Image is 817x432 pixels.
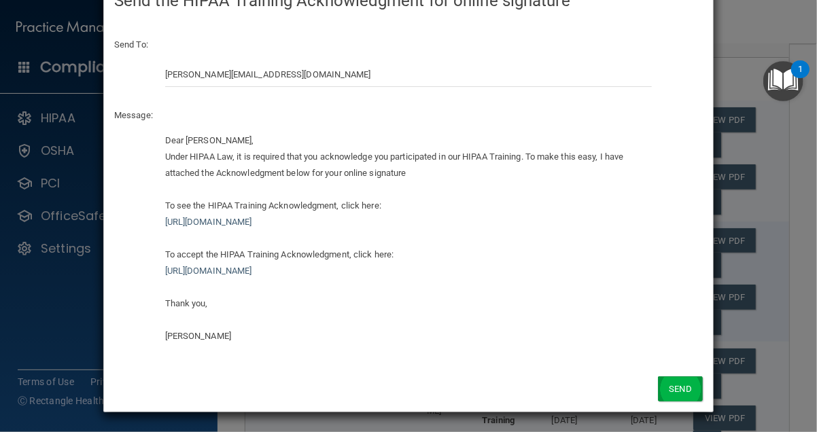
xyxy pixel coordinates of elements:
a: [URL][DOMAIN_NAME] [165,266,252,276]
p: Message: [114,107,703,124]
div: Dear [PERSON_NAME], Under HIPAA Law, it is required that you acknowledge you participated in our ... [165,132,653,344]
a: [URL][DOMAIN_NAME] [165,217,252,227]
button: Send [658,376,703,401]
input: Email Address [165,62,653,87]
button: Open Resource Center, 1 new notification [763,61,803,101]
div: 1 [798,69,803,87]
p: Send To: [114,37,703,53]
